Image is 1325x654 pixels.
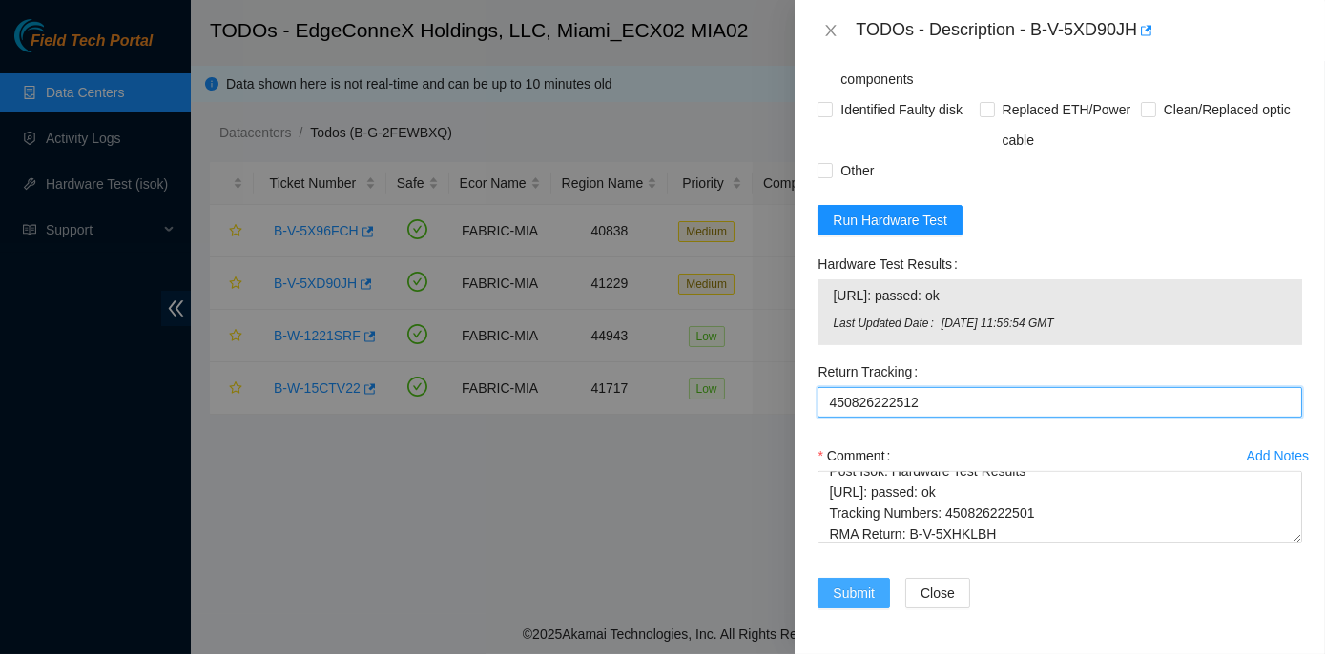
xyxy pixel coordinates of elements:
button: Close [905,578,970,608]
span: Clean/Replaced optic [1156,94,1298,125]
div: Add Notes [1247,449,1309,462]
button: Add Notes [1246,440,1310,471]
label: Comment [818,440,898,471]
button: Close [818,22,844,40]
input: Return Tracking [818,387,1302,418]
textarea: Comment [818,471,1302,543]
label: Return Tracking [818,357,925,387]
span: Identified Faulty disk [833,94,970,125]
label: Hardware Test Results [818,249,964,279]
span: Submit [833,582,875,603]
span: Run Hardware Test [833,210,947,231]
span: Close [921,582,955,603]
span: close [823,23,838,38]
div: TODOs - Description - B-V-5XD90JH [856,15,1302,46]
button: Run Hardware Test [818,205,963,235]
span: Other [833,155,881,186]
span: Last Updated Date [833,315,941,333]
button: Submit [818,578,890,608]
span: Reseated components [833,33,979,94]
span: [DATE] 11:56:54 GMT [942,315,1287,333]
span: Replaced ETH/Power cable [995,94,1141,155]
span: [URL]: passed: ok [833,285,1287,306]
